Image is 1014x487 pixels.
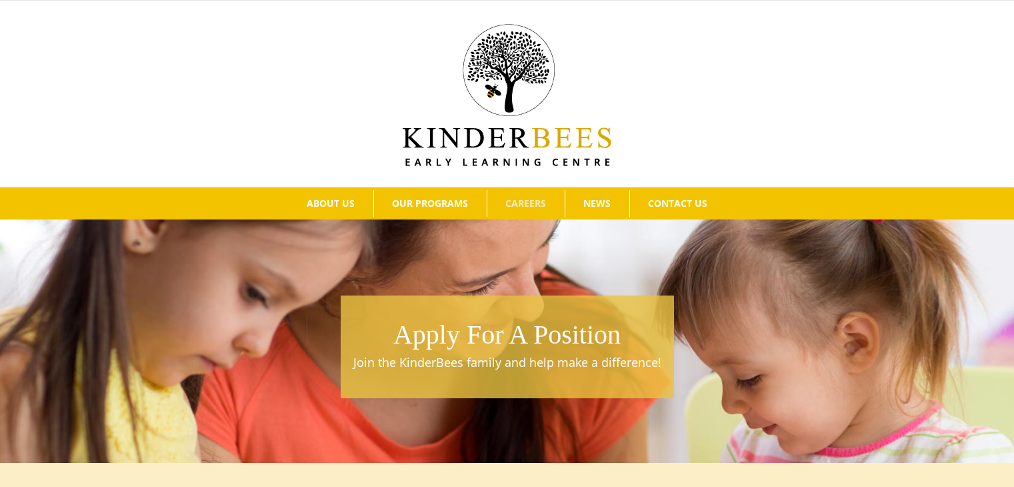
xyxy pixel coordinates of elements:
[487,190,565,217] a: CAREERS
[374,190,487,217] a: OUR PROGRAMS
[347,316,667,354] h1: Apply For A Position
[565,190,629,217] a: NEWS
[583,199,611,208] span: NEWS
[392,199,468,208] span: OUR PROGRAMS
[289,190,373,217] a: ABOUT US
[648,199,707,208] span: CONTACT US
[403,24,611,166] img: Kinder Bees Logo
[347,354,667,372] p: Join the KinderBees family and help make a difference!
[20,187,994,219] nav: Main Menu
[307,199,355,208] span: ABOUT US
[630,190,726,217] a: CONTACT US
[505,199,546,208] span: CAREERS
